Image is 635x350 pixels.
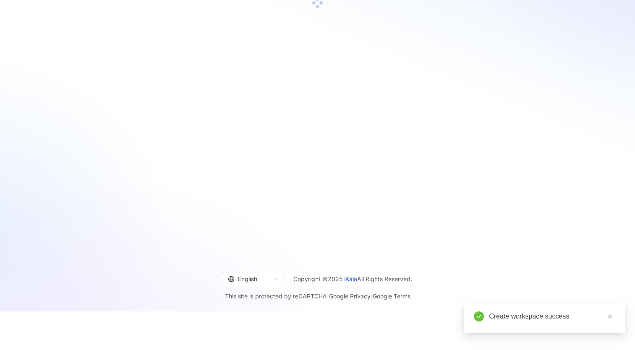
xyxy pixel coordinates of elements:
div: Create workspace success [489,311,615,321]
span: | [371,293,373,300]
span: This site is protected by reCAPTCHA [225,291,410,301]
span: | [327,293,329,300]
div: English [228,272,271,286]
a: iKala [344,275,357,282]
span: Copyright © 2025 All Rights Reserved. [293,274,412,284]
span: check-circle [474,311,484,321]
span: close [607,313,613,319]
a: Google Privacy [329,293,371,300]
a: Google Terms [373,293,410,300]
